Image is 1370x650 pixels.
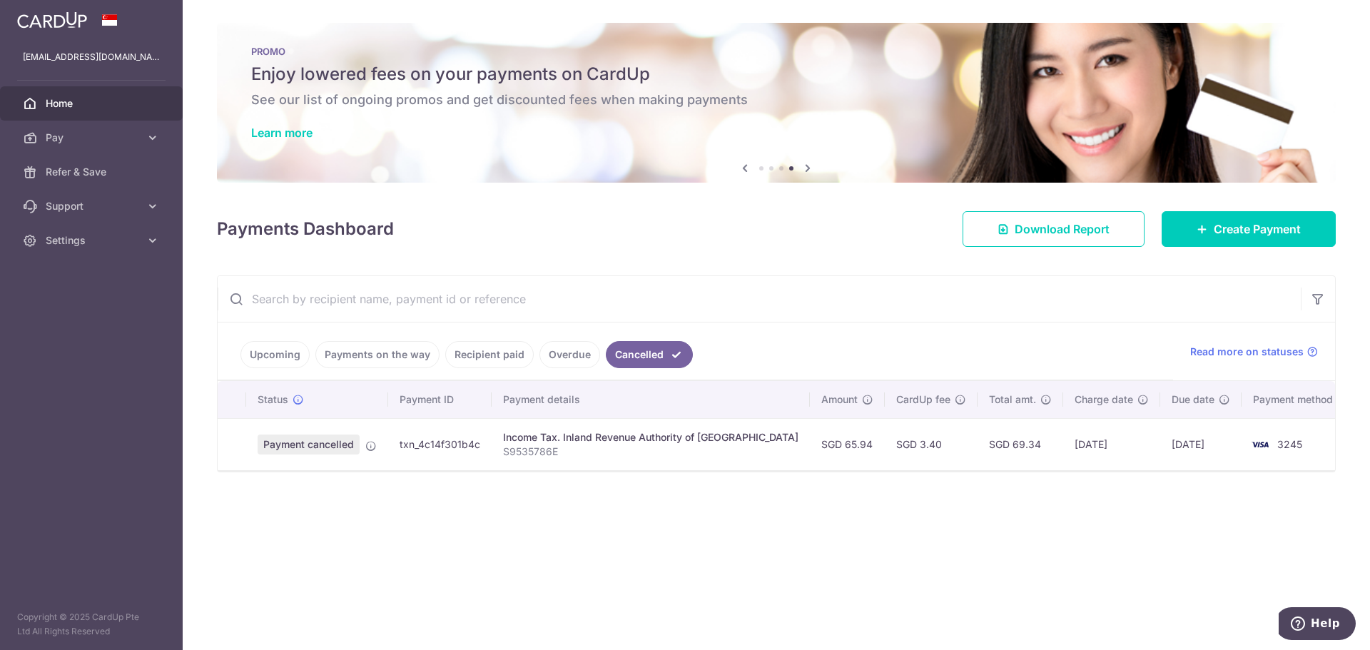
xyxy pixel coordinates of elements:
span: Payment cancelled [258,435,360,455]
th: Payment ID [388,381,492,418]
span: Read more on statuses [1190,345,1304,359]
td: SGD 65.94 [810,418,885,470]
td: SGD 69.34 [978,418,1063,470]
span: Total amt. [989,392,1036,407]
a: Overdue [539,341,600,368]
p: [EMAIL_ADDRESS][DOMAIN_NAME] [23,50,160,64]
td: txn_4c14f301b4c [388,418,492,470]
span: Create Payment [1214,220,1301,238]
a: Recipient paid [445,341,534,368]
span: Home [46,96,140,111]
img: Latest Promos banner [217,23,1336,183]
span: 3245 [1277,438,1302,450]
img: CardUp [17,11,87,29]
a: Payments on the way [315,341,440,368]
p: PROMO [251,46,1301,57]
img: Bank Card [1246,436,1274,453]
td: SGD 3.40 [885,418,978,470]
span: Status [258,392,288,407]
iframe: Opens a widget where you can find more information [1279,607,1356,643]
a: Learn more [251,126,313,140]
th: Payment details [492,381,810,418]
span: Refer & Save [46,165,140,179]
span: Pay [46,131,140,145]
span: Download Report [1015,220,1110,238]
span: Due date [1172,392,1214,407]
th: Payment method [1242,381,1350,418]
input: Search by recipient name, payment id or reference [218,276,1301,322]
h6: See our list of ongoing promos and get discounted fees when making payments [251,91,1301,108]
a: Download Report [963,211,1145,247]
span: CardUp fee [896,392,950,407]
span: Settings [46,233,140,248]
p: S9535786E [503,445,798,459]
span: Amount [821,392,858,407]
a: Upcoming [240,341,310,368]
span: Support [46,199,140,213]
td: [DATE] [1063,418,1160,470]
div: Income Tax. Inland Revenue Authority of [GEOGRAPHIC_DATA] [503,430,798,445]
span: Charge date [1075,392,1133,407]
a: Cancelled [606,341,693,368]
h5: Enjoy lowered fees on your payments on CardUp [251,63,1301,86]
a: Read more on statuses [1190,345,1318,359]
a: Create Payment [1162,211,1336,247]
td: [DATE] [1160,418,1242,470]
h4: Payments Dashboard [217,216,394,242]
